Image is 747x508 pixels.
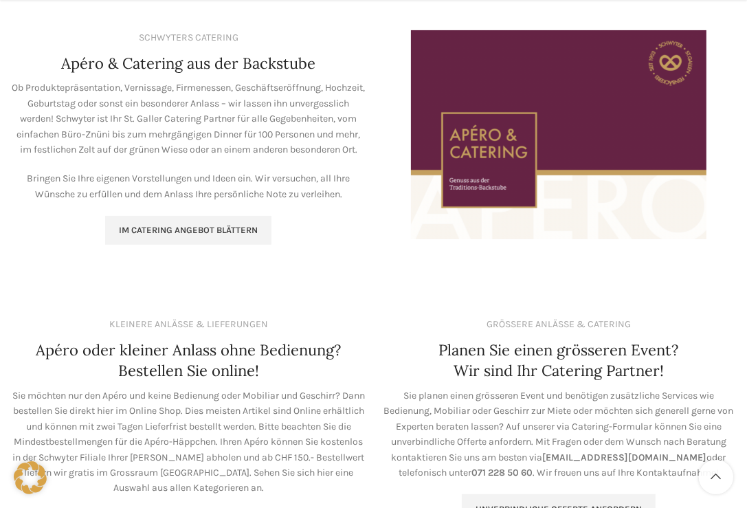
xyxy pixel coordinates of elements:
[10,80,367,157] p: Ob Produktepräsentation, Vernissage, Firmenessen, Geschäftseröffnung, Hochzeit, Geburtstag oder s...
[533,467,719,478] span: . Wir freuen uns auf Ihre Kontaktaufnahme!
[10,388,367,496] p: Sie möchten nur den Apéro und keine Bedienung oder Mobiliar und Geschirr? Dann bestellen Sie dire...
[542,452,706,463] span: [EMAIL_ADDRESS][DOMAIN_NAME]
[105,216,271,245] a: Im Catering Angebot blättern
[139,30,238,45] div: SCHWYTERS CATERING
[36,340,341,382] h4: Apéro oder kleiner Anlass ohne Bedienung? Bestellen Sie online!
[699,460,733,494] a: Scroll to top button
[487,317,631,332] div: GRÖSSERE ANLÄSSE & CATERING
[109,317,268,332] div: KLEINERE ANLÄSSE & LIEFERUNGEN
[61,53,315,74] h4: Apéro & Catering aus der Backstube
[119,225,258,236] span: Im Catering Angebot blättern
[411,129,706,140] a: Image link
[471,467,533,478] span: 071 228 50 60
[438,340,678,382] h4: Planen Sie einen grösseren Event? Wir sind Ihr Catering Partner!
[383,390,733,463] span: Sie planen einen grösseren Event und benötigen zusätzliche Services wie Bedienung, Mobiliar oder ...
[10,171,367,202] p: Bringen Sie Ihre eigenen Vorstellungen und Ideen ein. Wir versuchen, all Ihre Wünsche zu erfüllen...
